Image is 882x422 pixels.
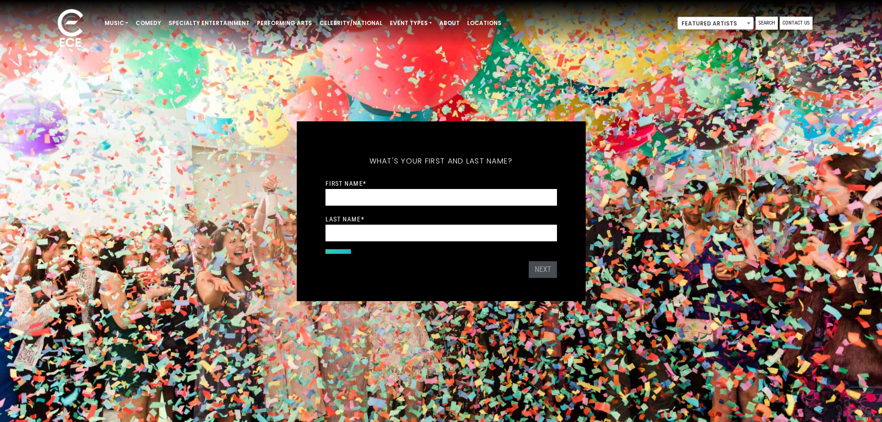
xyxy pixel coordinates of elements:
[386,15,436,31] a: Event Types
[756,17,778,30] a: Search
[780,17,813,30] a: Contact Us
[463,15,505,31] a: Locations
[325,145,557,178] h5: What's your first and last name?
[325,215,364,223] label: Last Name
[436,15,463,31] a: About
[165,15,253,31] a: Specialty Entertainment
[316,15,386,31] a: Celebrity/National
[101,15,132,31] a: Music
[253,15,316,31] a: Performing Arts
[678,17,753,30] span: Featured Artists
[325,179,366,188] label: First Name
[47,6,94,51] img: ece_new_logo_whitev2-1.png
[132,15,165,31] a: Comedy
[677,17,754,30] span: Featured Artists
